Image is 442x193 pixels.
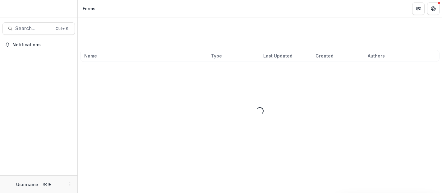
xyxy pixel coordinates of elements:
button: More [66,181,74,188]
p: Username [16,181,38,188]
span: Authors [368,53,385,59]
span: Created [315,53,334,59]
span: Notifications [12,42,72,48]
p: Role [41,182,53,187]
button: Search... [2,22,75,35]
button: Get Help [427,2,440,15]
div: Ctrl + K [54,25,70,32]
span: Type [211,53,222,59]
button: Partners [412,2,425,15]
button: Notifications [2,40,75,50]
span: Name [84,53,97,59]
span: Search... [15,25,52,31]
span: Last Updated [263,53,292,59]
div: Forms [83,5,95,12]
nav: breadcrumb [80,4,98,13]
